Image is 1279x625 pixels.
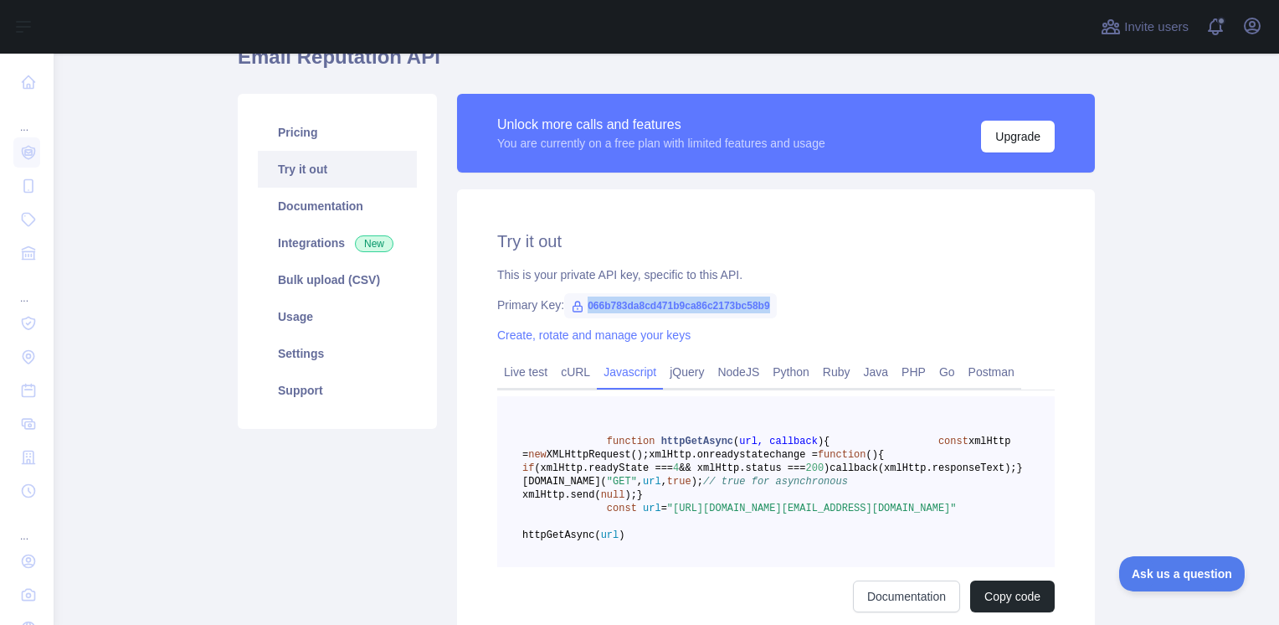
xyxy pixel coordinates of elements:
[872,449,878,461] span: )
[643,476,661,488] span: url
[534,462,673,474] span: (xmlHttp.readyState ===
[824,436,830,447] span: {
[497,135,825,152] div: You are currently on a free plan with limited features and usage
[619,529,624,541] span: )
[13,101,40,134] div: ...
[857,359,896,385] a: Java
[607,436,655,447] span: function
[258,335,417,372] a: Settings
[938,436,968,447] span: const
[637,489,643,501] span: }
[818,449,866,461] span: function
[895,359,932,385] a: PHP
[766,359,816,385] a: Python
[816,359,857,385] a: Ruby
[1097,13,1192,40] button: Invite users
[805,462,824,474] span: 200
[661,476,667,488] span: ,
[522,529,601,541] span: httpGetAsync(
[866,449,871,461] span: (
[853,581,960,612] a: Documentation
[497,297,1055,313] div: Primary Key:
[547,449,649,461] span: XMLHttpRequest();
[497,230,1055,253] h2: Try it out
[258,188,417,225] a: Documentation
[258,151,417,188] a: Try it out
[258,298,417,335] a: Usage
[649,449,818,461] span: xmlHttp.onreadystatechange =
[711,359,766,385] a: NodeJS
[878,449,884,461] span: {
[679,462,805,474] span: && xmlHttp.status ===
[522,476,607,488] span: [DOMAIN_NAME](
[607,503,637,514] span: const
[667,503,957,514] span: "[URL][DOMAIN_NAME][EMAIL_ADDRESS][DOMAIN_NAME]"
[739,436,818,447] span: url, callback
[258,225,417,261] a: Integrations New
[554,359,597,385] a: cURL
[1124,18,1189,37] span: Invite users
[601,529,619,541] span: url
[13,271,40,305] div: ...
[981,121,1055,152] button: Upgrade
[497,328,691,342] a: Create, rotate and manage your keys
[830,462,1016,474] span: callback(xmlHttp.responseText);
[601,489,625,501] span: null
[667,476,691,488] span: true
[643,503,661,514] span: url
[970,581,1055,612] button: Copy code
[703,476,848,488] span: // true for asynchronous
[564,293,777,318] span: 066b783da8cd471b9ca86c2173bc58b9
[932,359,962,385] a: Go
[528,449,547,461] span: new
[691,476,703,488] span: );
[258,372,417,409] a: Support
[258,261,417,298] a: Bulk upload (CSV)
[355,235,393,252] span: New
[818,436,824,447] span: )
[497,359,554,385] a: Live test
[673,462,679,474] span: 4
[522,462,534,474] span: if
[497,115,825,135] div: Unlock more calls and features
[238,44,1095,84] h1: Email Reputation API
[258,114,417,151] a: Pricing
[597,359,663,385] a: Javascript
[962,359,1021,385] a: Postman
[661,503,667,514] span: =
[733,436,739,447] span: (
[13,509,40,543] div: ...
[824,462,830,474] span: )
[663,359,711,385] a: jQuery
[607,476,637,488] span: "GET"
[624,489,636,501] span: );
[1017,462,1023,474] span: }
[522,489,601,501] span: xmlHttp.send(
[661,436,733,447] span: httpGetAsync
[637,476,643,488] span: ,
[1119,556,1246,591] iframe: Toggle Customer Support
[497,266,1055,283] div: This is your private API key, specific to this API.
